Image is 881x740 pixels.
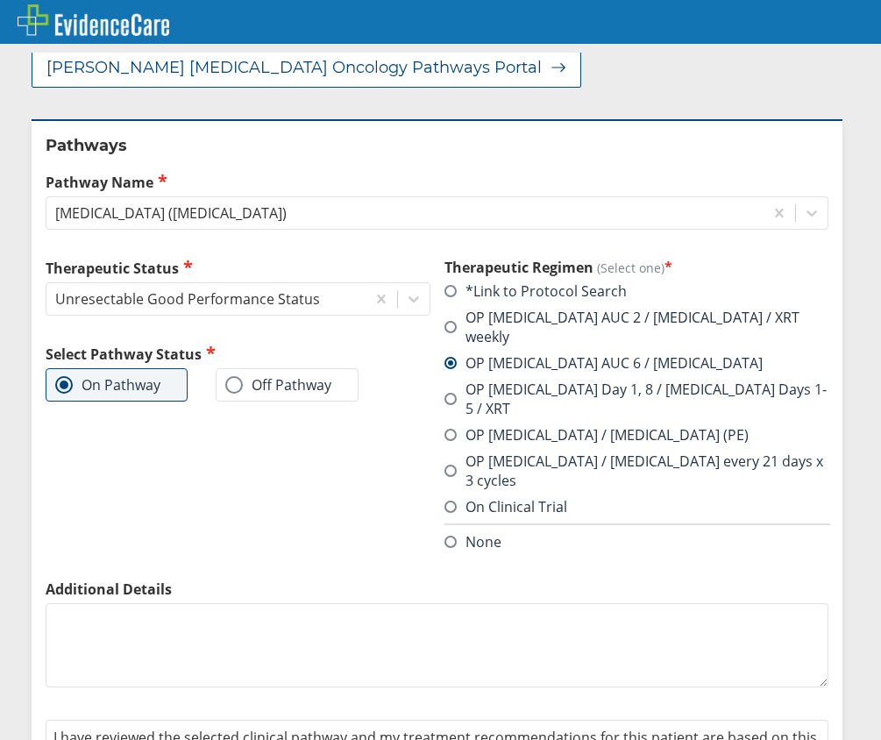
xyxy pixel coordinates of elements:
[55,376,160,394] label: On Pathway
[46,172,828,192] label: Pathway Name
[444,532,501,551] label: None
[46,344,430,364] h2: Select Pathway Status
[18,4,169,36] img: EvidenceCare
[444,380,829,418] label: OP [MEDICAL_DATA] Day 1, 8 / [MEDICAL_DATA] Days 1-5 / XRT
[444,258,829,277] h3: Therapeutic Regimen
[55,289,320,309] div: Unresectable Good Performance Status
[32,47,581,88] button: [PERSON_NAME] [MEDICAL_DATA] Oncology Pathways Portal
[444,281,627,301] label: *Link to Protocol Search
[225,376,331,394] label: Off Pathway
[46,135,828,156] h2: Pathways
[597,260,664,276] span: (Select one)
[444,497,567,516] label: On Clinical Trial
[444,452,829,490] label: OP [MEDICAL_DATA] / [MEDICAL_DATA] every 21 days x 3 cycles
[46,258,430,278] label: Therapeutic Status
[444,425,749,445] label: OP [MEDICAL_DATA] / [MEDICAL_DATA] (PE)
[55,203,287,223] div: [MEDICAL_DATA] ([MEDICAL_DATA])
[444,353,763,373] label: OP [MEDICAL_DATA] AUC 6 / [MEDICAL_DATA]
[444,308,829,346] label: OP [MEDICAL_DATA] AUC 2 / [MEDICAL_DATA] / XRT weekly
[46,57,542,78] span: [PERSON_NAME] [MEDICAL_DATA] Oncology Pathways Portal
[46,580,828,599] label: Additional Details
